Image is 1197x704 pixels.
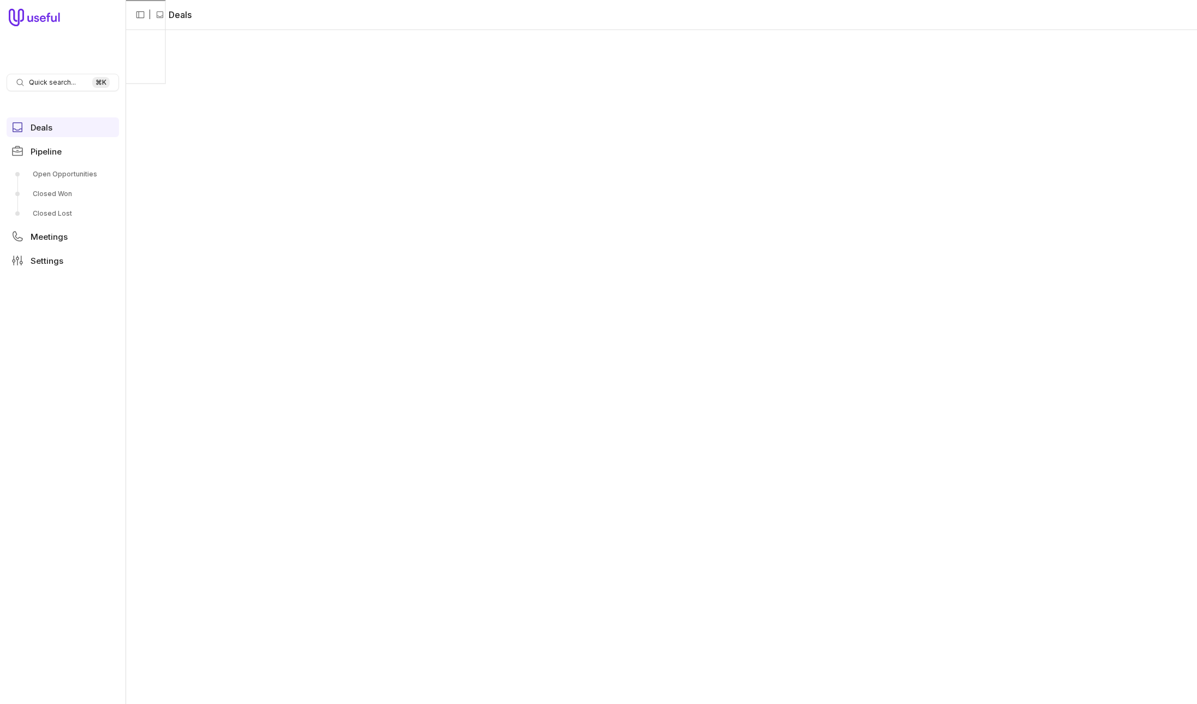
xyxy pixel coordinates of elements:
a: Open Opportunities [7,165,119,183]
span: Quick search... [29,78,76,87]
a: Settings [7,251,119,270]
a: Deals [7,117,119,137]
li: Deals [156,8,192,21]
a: Closed Lost [7,205,119,222]
span: Settings [31,257,63,265]
a: Meetings [7,227,119,246]
span: Deals [31,123,52,132]
span: | [148,8,151,21]
button: Collapse sidebar [132,7,148,23]
div: Pipeline submenu [7,165,119,222]
a: Closed Won [7,185,119,203]
span: Meetings [31,233,68,241]
span: Pipeline [31,147,62,156]
kbd: ⌘ K [92,77,110,88]
a: Pipeline [7,141,119,161]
